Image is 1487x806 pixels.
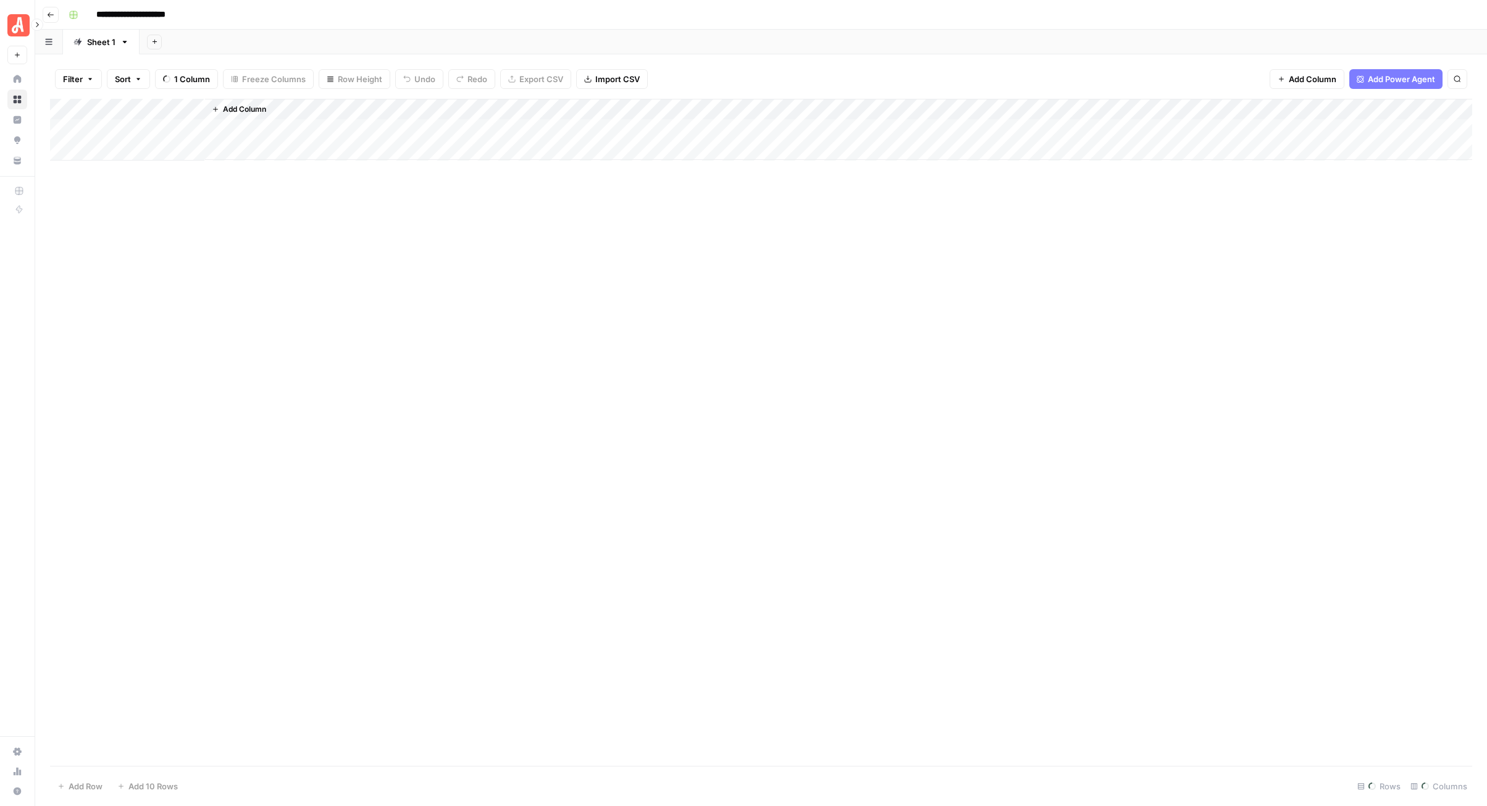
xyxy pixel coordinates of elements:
[1349,69,1443,89] button: Add Power Agent
[7,781,27,801] button: Help + Support
[1289,73,1336,85] span: Add Column
[1352,776,1405,796] div: Rows
[319,69,390,89] button: Row Height
[207,101,271,117] button: Add Column
[55,69,102,89] button: Filter
[338,73,382,85] span: Row Height
[1405,776,1472,796] div: Columns
[63,73,83,85] span: Filter
[242,73,306,85] span: Freeze Columns
[110,776,185,796] button: Add 10 Rows
[1270,69,1344,89] button: Add Column
[69,780,103,792] span: Add Row
[223,104,266,115] span: Add Column
[576,69,648,89] button: Import CSV
[467,73,487,85] span: Redo
[115,73,131,85] span: Sort
[395,69,443,89] button: Undo
[7,742,27,762] a: Settings
[595,73,640,85] span: Import CSV
[7,10,27,41] button: Workspace: Angi
[7,14,30,36] img: Angi Logo
[107,69,150,89] button: Sort
[7,110,27,130] a: Insights
[7,69,27,89] a: Home
[1368,73,1435,85] span: Add Power Agent
[448,69,495,89] button: Redo
[7,151,27,170] a: Your Data
[519,73,563,85] span: Export CSV
[223,69,314,89] button: Freeze Columns
[7,762,27,781] a: Usage
[87,36,115,48] div: Sheet 1
[174,73,210,85] span: 1 Column
[414,73,435,85] span: Undo
[50,776,110,796] button: Add Row
[128,780,178,792] span: Add 10 Rows
[155,69,218,89] button: 1 Column
[500,69,571,89] button: Export CSV
[63,30,140,54] a: Sheet 1
[7,90,27,109] a: Browse
[7,130,27,150] a: Opportunities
